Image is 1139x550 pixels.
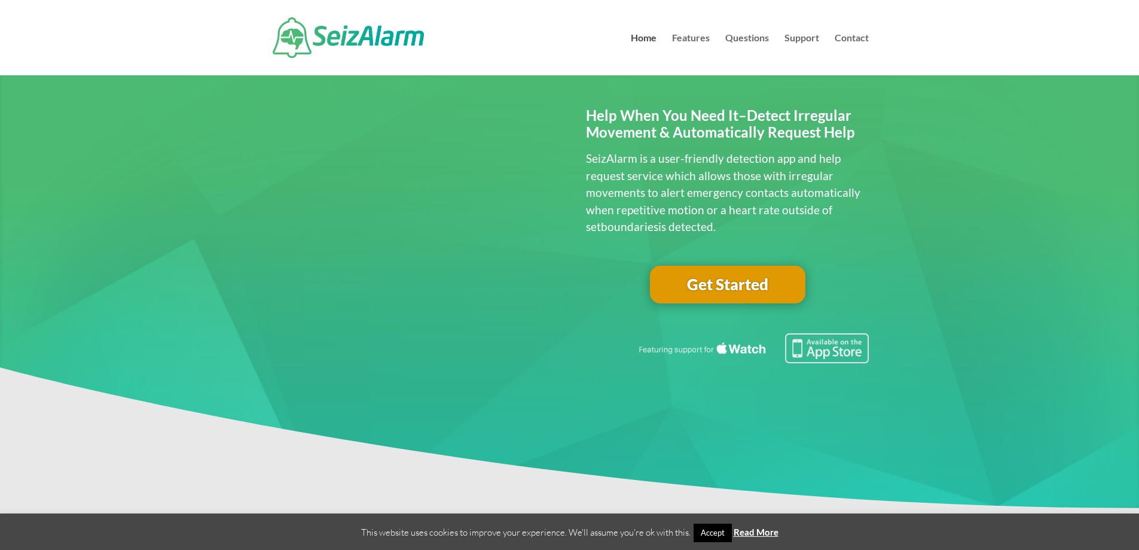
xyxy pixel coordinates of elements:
[631,34,656,75] a: Home
[270,90,607,496] img: seizalarm-apple-devices
[694,524,732,542] a: Accept
[734,527,778,537] a: Read More
[273,17,424,58] img: SeizAlarm
[637,352,869,366] a: Featuring seizure detection support for the Apple Watch
[835,34,869,75] a: Contact
[1033,503,1126,537] iframe: Help widget launcher
[784,34,819,75] a: Support
[586,150,869,236] p: SeizAlarm is a user-friendly detection app and help request service which allows those with irreg...
[361,527,778,538] span: This website uses cookies to improve your experience. We'll assume you're ok with this.
[650,266,805,304] a: Get Started
[601,220,658,233] span: boundaries
[672,34,710,75] a: Features
[586,107,869,148] h2: Help When You Need It–Detect Irregular Movement & Automatically Request Help
[725,34,769,75] a: Questions
[637,333,869,363] img: Seizure detection available in the Apple App Store.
